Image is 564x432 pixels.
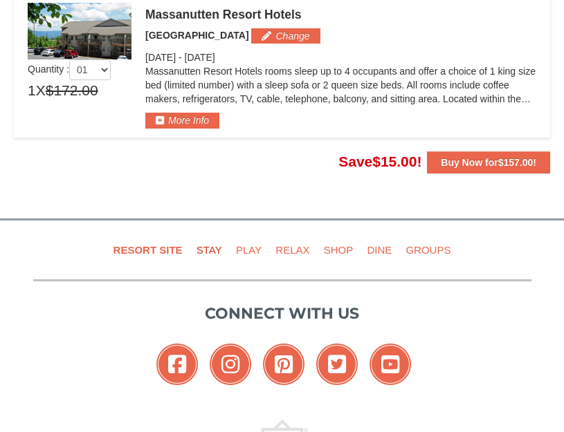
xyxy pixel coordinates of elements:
[145,30,249,41] span: [GEOGRAPHIC_DATA]
[498,157,534,168] span: $157.00
[28,64,111,75] span: Quantity :
[191,234,228,265] a: Stay
[145,64,536,106] p: Massanutten Resort Hotels rooms sleep up to 4 occupants and offer a choice of 1 king size bed (li...
[33,302,531,325] p: Connect with us
[400,234,456,265] a: Groups
[441,157,536,168] strong: Buy Now for !
[108,234,188,265] a: Resort Site
[36,80,46,101] span: X
[28,80,36,101] span: 1
[361,234,397,265] a: Dine
[145,52,176,63] span: [DATE]
[251,28,320,44] button: Change
[372,153,417,169] span: $15.00
[179,52,182,63] span: -
[28,3,131,59] img: 19219026-1-e3b4ac8e.jpg
[338,153,421,169] span: Save !
[145,113,219,128] button: More Info
[145,8,536,21] div: Massanutten Resort Hotels
[185,52,215,63] span: [DATE]
[427,151,550,173] button: Buy Now for$157.00!
[318,234,359,265] a: Shop
[270,234,315,265] a: Relax
[230,234,267,265] a: Play
[46,80,98,101] span: $172.00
